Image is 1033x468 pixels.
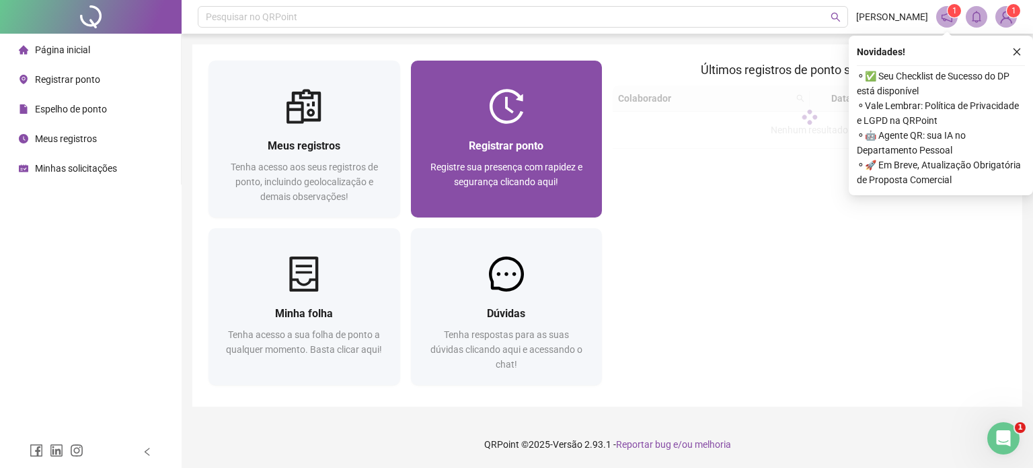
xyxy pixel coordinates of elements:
[19,75,28,84] span: environment
[1015,422,1026,433] span: 1
[430,162,582,187] span: Registre sua presença com rapidez e segurança clicando aqui!
[469,139,543,152] span: Registrar ponto
[948,4,961,18] sup: 1
[35,74,100,85] span: Registrar ponto
[857,98,1025,128] span: ⚬ Vale Lembrar: Política de Privacidade e LGPD na QRPoint
[616,439,731,450] span: Reportar bug e/ou melhoria
[857,44,905,59] span: Novidades !
[50,444,63,457] span: linkedin
[268,139,340,152] span: Meus registros
[856,9,928,24] span: [PERSON_NAME]
[857,158,1025,187] span: ⚬ 🚀 Em Breve, Atualização Obrigatória de Proposta Comercial
[487,307,525,320] span: Dúvidas
[208,228,400,385] a: Minha folhaTenha acesso a sua folha de ponto a qualquer momento. Basta clicar aqui!
[553,439,582,450] span: Versão
[411,228,603,385] a: DúvidasTenha respostas para as suas dúvidas clicando aqui e acessando o chat!
[35,44,90,55] span: Página inicial
[35,163,117,174] span: Minhas solicitações
[70,444,83,457] span: instagram
[19,164,28,173] span: schedule
[208,61,400,218] a: Meus registrosTenha acesso aos seus registros de ponto, incluindo geolocalização e demais observa...
[30,444,43,457] span: facebook
[35,104,107,114] span: Espelho de ponto
[1012,47,1022,57] span: close
[35,133,97,144] span: Meus registros
[19,134,28,143] span: clock-circle
[1011,6,1016,15] span: 1
[1007,4,1020,18] sup: Atualize o seu contato no menu Meus Dados
[182,421,1033,468] footer: QRPoint © 2025 - 2.93.1 -
[701,63,918,77] span: Últimos registros de ponto sincronizados
[996,7,1016,27] img: 82103
[19,104,28,114] span: file
[275,307,333,320] span: Minha folha
[231,162,378,202] span: Tenha acesso aos seus registros de ponto, incluindo geolocalização e demais observações!
[411,61,603,218] a: Registrar pontoRegistre sua presença com rapidez e segurança clicando aqui!
[952,6,957,15] span: 1
[226,329,382,355] span: Tenha acesso a sua folha de ponto a qualquer momento. Basta clicar aqui!
[831,12,841,22] span: search
[941,11,953,23] span: notification
[19,45,28,55] span: home
[857,128,1025,158] span: ⚬ 🤖 Agente QR: sua IA no Departamento Pessoal
[970,11,983,23] span: bell
[857,69,1025,98] span: ⚬ ✅ Seu Checklist de Sucesso do DP está disponível
[987,422,1020,455] iframe: Intercom live chat
[430,329,582,370] span: Tenha respostas para as suas dúvidas clicando aqui e acessando o chat!
[143,447,152,457] span: left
